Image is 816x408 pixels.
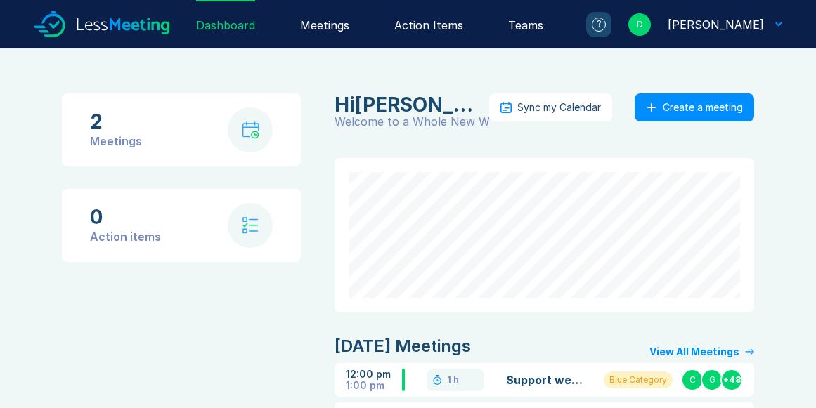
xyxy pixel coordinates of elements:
div: [DATE] Meetings [335,335,471,357]
div: David Fox [335,93,481,116]
div: Action items [90,228,161,245]
div: G [701,369,723,391]
a: View All Meetings [649,346,754,357]
div: Welcome to a Whole New World of Meetings [335,116,489,127]
div: 2 [90,110,142,133]
img: check-list.svg [242,217,259,234]
div: 0 [90,206,161,228]
div: Create a meeting [663,102,743,113]
div: D [628,13,651,36]
a: Support weekly Meeting [506,371,587,388]
div: C [681,369,704,391]
div: + 48 [720,369,743,391]
div: View All Meetings [649,346,739,357]
div: Blue Category [604,371,673,388]
div: Sync my Calendar [517,102,601,113]
button: Create a meeting [635,93,754,121]
div: David Fox [668,16,764,33]
div: 12:00 pm [346,369,402,380]
div: Meetings [90,133,142,150]
div: ? [592,18,606,32]
button: Sync my Calendar [489,93,612,121]
a: ? [569,12,611,37]
div: 1 h [447,374,459,386]
div: 1:00 pm [346,380,402,391]
img: calendar-with-clock.svg [242,121,259,139]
